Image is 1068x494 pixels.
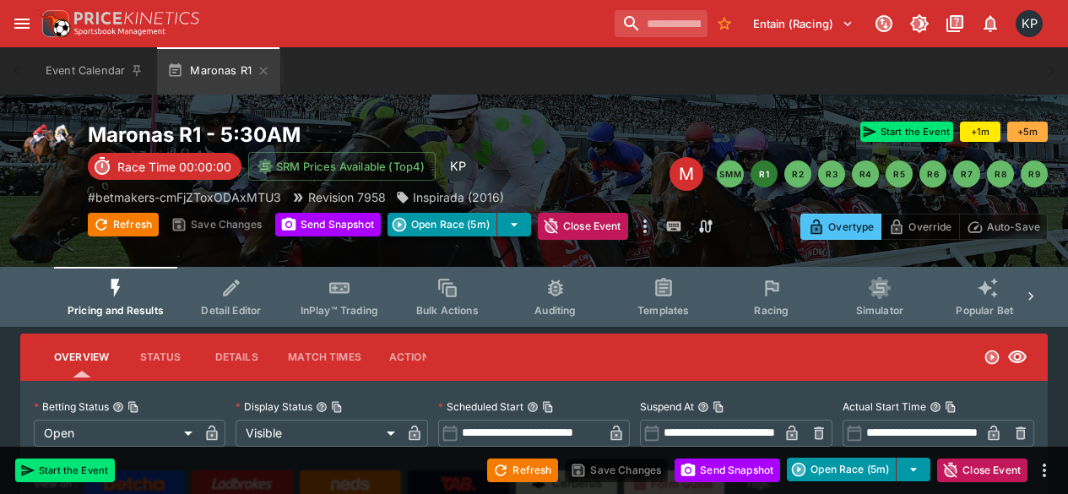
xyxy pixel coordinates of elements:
span: Simulator [856,304,903,317]
button: No Bookmarks [711,10,738,37]
button: Notifications [975,8,1006,39]
span: Templates [637,304,689,317]
button: Start the Event [860,122,953,142]
button: Copy To Clipboard [331,401,343,413]
p: Scheduled Start [438,399,523,414]
button: Kedar Pandit [1011,5,1048,42]
button: +1m [960,122,1000,142]
p: Race Time 00:00:00 [117,158,231,176]
div: Kedar Pandit [442,151,473,182]
div: Kedar Pandit [1016,10,1043,37]
img: PriceKinetics Logo [37,7,71,41]
button: Actions [375,337,451,377]
button: Overtype [800,214,881,240]
div: Inspirada (2016) [396,188,504,206]
input: search [615,10,707,37]
button: Select Tenant [743,10,864,37]
span: Popular Bets [956,304,1019,317]
button: Details [198,337,274,377]
span: Detail Editor [201,304,261,317]
button: Scheduled StartCopy To Clipboard [527,401,539,413]
p: Suspend At [640,399,694,414]
div: split button [787,458,930,481]
button: Refresh [88,213,159,236]
button: R3 [818,160,845,187]
img: Sportsbook Management [74,28,165,35]
span: Racing [754,304,789,317]
button: R6 [919,160,946,187]
button: Copy To Clipboard [542,401,554,413]
button: Actual Start TimeCopy To Clipboard [930,401,941,413]
button: R1 [751,160,778,187]
button: more [635,213,655,240]
button: Status [122,337,198,377]
button: R9 [1021,160,1048,187]
button: open drawer [7,8,37,39]
button: Send Snapshot [275,213,381,236]
button: Suspend AtCopy To Clipboard [697,401,709,413]
button: Connected to PK [869,8,899,39]
svg: Open [984,349,1000,366]
button: SRM Prices Available (Top4) [248,152,436,181]
button: Display StatusCopy To Clipboard [316,401,328,413]
button: Send Snapshot [675,459,780,482]
button: R5 [886,160,913,187]
button: Override [881,214,959,240]
button: select merge strategy [897,458,930,481]
button: Open Race (5m) [388,213,497,236]
button: Toggle light/dark mode [904,8,935,39]
p: Copy To Clipboard [88,188,281,206]
span: Auditing [534,304,576,317]
span: InPlay™ Trading [301,304,378,317]
button: Event Calendar [35,47,154,95]
p: Display Status [236,399,312,414]
button: R4 [852,160,879,187]
button: Overview [41,337,122,377]
img: PriceKinetics [74,12,199,24]
button: Copy To Clipboard [127,401,139,413]
div: Visible [236,420,400,447]
button: Auto-Save [959,214,1048,240]
div: Event type filters [54,267,1014,327]
button: R2 [784,160,811,187]
svg: Visible [1007,347,1027,367]
p: Overtype [828,218,874,236]
div: Edit Meeting [670,157,703,191]
div: Start From [800,214,1048,240]
div: Open [34,420,198,447]
h2: Copy To Clipboard [88,122,648,148]
button: Open Race (5m) [787,458,897,481]
button: R7 [953,160,980,187]
button: Copy To Clipboard [945,401,957,413]
button: Documentation [940,8,970,39]
button: R8 [987,160,1014,187]
button: Close Event [538,213,628,240]
p: Actual Start Time [843,399,926,414]
button: Close Event [937,459,1027,482]
button: Start the Event [15,459,115,482]
nav: pagination navigation [717,160,1048,187]
button: select merge strategy [497,213,531,236]
button: Refresh [487,459,558,482]
p: Override [908,218,951,236]
span: Bulk Actions [416,304,479,317]
button: SMM [717,160,744,187]
span: Pricing and Results [68,304,164,317]
p: Betting Status [34,399,109,414]
img: horse_racing.png [20,122,74,176]
button: Match Times [274,337,375,377]
button: +5m [1007,122,1048,142]
div: split button [388,213,531,236]
p: Inspirada (2016) [413,188,504,206]
button: Betting StatusCopy To Clipboard [112,401,124,413]
p: Revision 7958 [308,188,386,206]
button: Maronas R1 [157,47,280,95]
button: more [1034,460,1054,480]
button: Copy To Clipboard [713,401,724,413]
p: Auto-Save [987,218,1040,236]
